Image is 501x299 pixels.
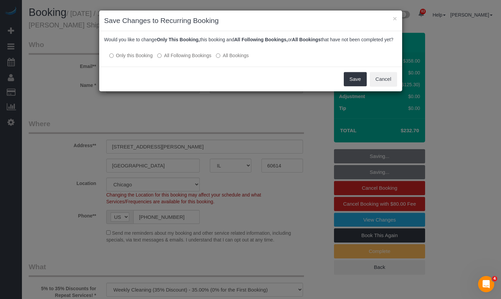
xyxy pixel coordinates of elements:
[292,37,321,42] b: All Bookings
[492,276,497,281] span: 4
[393,15,397,22] button: ×
[234,37,288,42] b: All Following Bookings,
[344,72,367,86] button: Save
[216,53,220,58] input: All Bookings
[104,16,397,26] h3: Save Changes to Recurring Booking
[157,37,200,42] b: Only This Booking,
[157,52,211,59] label: This and all the bookings after it will be changed.
[157,53,162,58] input: All Following Bookings
[109,53,114,58] input: Only this Booking
[370,72,397,86] button: Cancel
[478,276,494,292] iframe: Intercom live chat
[104,36,397,43] p: Would you like to change this booking and or that have not been completed yet?
[109,52,153,59] label: All other bookings in the series will remain the same.
[216,52,249,59] label: All bookings that have not been completed yet will be changed.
